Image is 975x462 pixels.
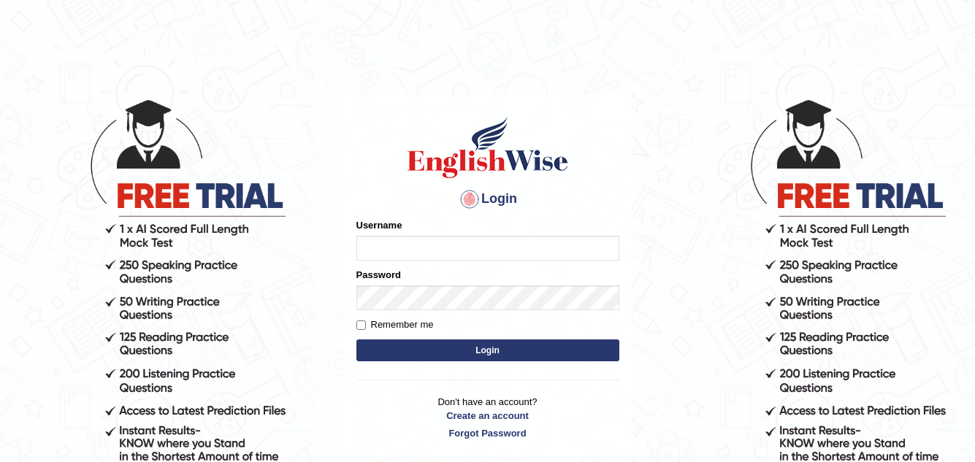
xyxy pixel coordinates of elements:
[356,188,619,211] h4: Login
[356,426,619,440] a: Forgot Password
[405,115,571,180] img: Logo of English Wise sign in for intelligent practice with AI
[356,218,402,232] label: Username
[356,395,619,440] p: Don't have an account?
[356,268,401,282] label: Password
[356,317,434,332] label: Remember me
[356,409,619,423] a: Create an account
[356,320,366,330] input: Remember me
[356,339,619,361] button: Login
